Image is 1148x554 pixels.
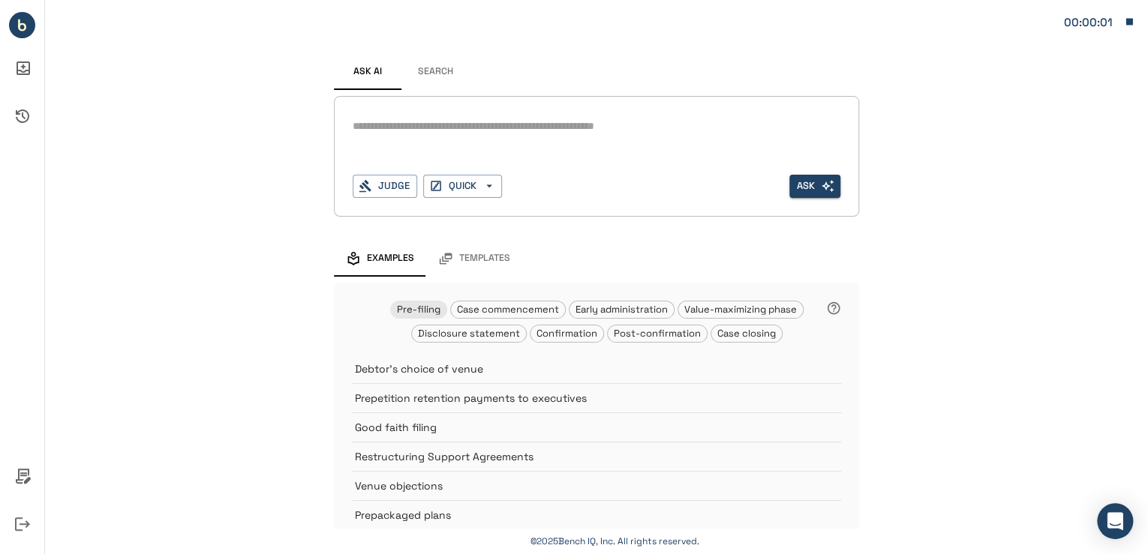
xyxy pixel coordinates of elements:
[789,175,840,198] button: Ask
[459,253,510,265] span: Templates
[352,355,841,383] div: Debtor's choice of venue
[355,478,804,493] p: Venue objections
[352,471,841,500] div: Venue objections
[352,412,841,442] div: Good faith filing
[352,500,841,529] div: Prepackaged plans
[607,325,708,343] div: Post-confirmation
[353,175,417,198] button: Judge
[352,383,841,412] div: Prepetition retention payments to executives
[1056,6,1142,37] button: Matter: 107629.0001
[451,303,565,316] span: Case commencement
[608,327,707,340] span: Post-confirmation
[411,325,527,343] div: Disclosure statement
[450,301,566,319] div: Case commencement
[678,301,804,319] div: Value-maximizing phase
[352,442,841,471] div: Restructuring Support Agreements
[355,508,804,523] p: Prepackaged plans
[530,325,604,343] div: Confirmation
[1064,13,1116,32] div: Matter: 107629.0001
[711,327,782,340] span: Case closing
[353,66,382,78] span: Ask AI
[423,175,502,198] button: QUICK
[391,303,446,316] span: Pre-filing
[355,361,804,376] p: Debtor's choice of venue
[334,241,859,277] div: examples and templates tabs
[355,420,804,435] p: Good faith filing
[711,325,783,343] div: Case closing
[367,253,414,265] span: Examples
[401,54,469,90] button: Search
[569,303,674,316] span: Early administration
[530,327,603,340] span: Confirmation
[678,303,803,316] span: Value-maximizing phase
[1097,503,1133,539] div: Open Intercom Messenger
[355,449,804,464] p: Restructuring Support Agreements
[569,301,675,319] div: Early administration
[355,391,804,406] p: Prepetition retention payments to executives
[412,327,526,340] span: Disclosure statement
[789,175,840,198] span: Enter search text
[390,301,447,319] div: Pre-filing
